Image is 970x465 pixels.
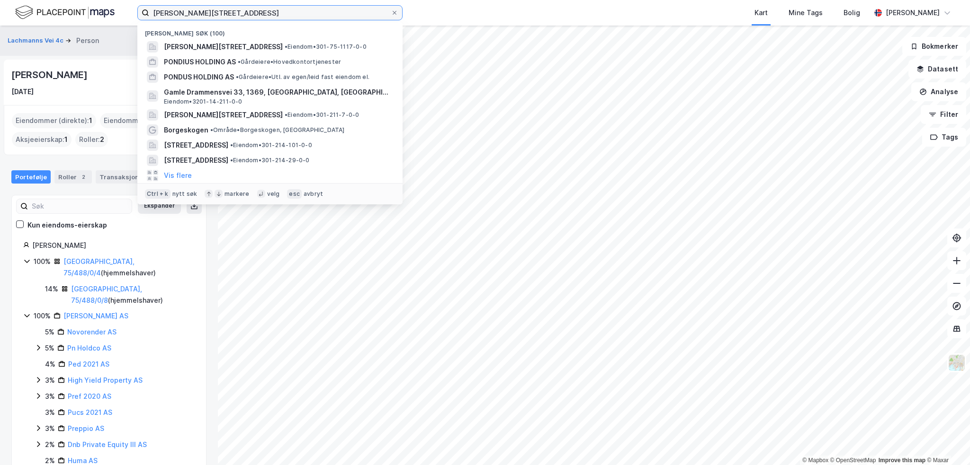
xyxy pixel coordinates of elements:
div: Transaksjoner [96,170,161,184]
div: 3% [45,407,55,418]
div: Portefølje [11,170,51,184]
a: Huma AS [68,456,98,465]
span: • [230,157,233,164]
div: Person [76,35,99,46]
div: 3% [45,375,55,386]
div: Roller [54,170,92,184]
div: markere [225,190,249,198]
span: • [230,141,233,149]
div: 3% [45,391,55,402]
button: Vis flere [164,170,192,181]
div: Ctrl + k [145,189,171,199]
span: • [285,111,287,118]
div: 14% [45,283,58,295]
span: Gårdeiere • Hovedkontortjenester [238,58,341,66]
span: [STREET_ADDRESS] [164,155,228,166]
div: ( hjemmelshaver ) [63,256,195,279]
div: 2% [45,439,55,450]
span: 1 [89,115,92,126]
div: Eiendommer (Indirekte) : [100,113,191,128]
a: Pucs 2021 AS [68,408,112,416]
div: [PERSON_NAME] søk (100) [137,22,403,39]
span: PONDUS HOLDING AS [164,71,234,83]
img: Z [948,354,966,372]
span: PONDIUS HOLDING AS [164,56,236,68]
div: 100% [34,310,51,322]
span: • [285,43,287,50]
span: Eiendom • 301-211-7-0-0 [285,111,359,119]
a: Mapbox [802,457,828,464]
span: Eiendom • 301-214-29-0-0 [230,157,310,164]
div: 5% [45,342,54,354]
input: Søk på adresse, matrikkel, gårdeiere, leietakere eller personer [149,6,391,20]
a: [GEOGRAPHIC_DATA], 75/488/0/4 [63,257,135,277]
img: logo.f888ab2527a4732fd821a326f86c7f29.svg [15,4,115,21]
div: Eiendommer (direkte) : [12,113,96,128]
a: Pn Holdco AS [67,344,111,352]
span: Gårdeiere • Utl. av egen/leid fast eiendom el. [236,73,369,81]
div: [DATE] [11,86,34,97]
div: Bolig [844,7,860,18]
a: [PERSON_NAME] AS [63,312,128,320]
div: [PERSON_NAME] [32,240,195,251]
span: Borgeskogen [164,124,208,136]
a: [GEOGRAPHIC_DATA], 75/488/0/8 [71,285,142,304]
span: • [238,58,241,65]
a: Ped 2021 AS [68,360,109,368]
a: High Yield Property AS [68,376,143,384]
div: 2 [79,172,88,182]
span: [PERSON_NAME][STREET_ADDRESS] [164,41,283,53]
button: Datasett [908,60,966,79]
span: 1 [64,134,68,145]
div: Kontrollprogram for chat [923,420,970,465]
span: • [236,73,239,80]
button: Ekspander [138,199,181,214]
a: Pref 2020 AS [68,392,111,400]
span: [PERSON_NAME][STREET_ADDRESS] [164,109,283,121]
iframe: Chat Widget [923,420,970,465]
span: [STREET_ADDRESS] [164,140,228,151]
span: 2 [100,134,104,145]
div: nytt søk [172,190,198,198]
div: [PERSON_NAME] [11,67,89,82]
div: Kun eiendoms-eierskap [27,219,107,231]
a: Dnb Private Equity III AS [68,440,147,448]
div: Aksjeeierskap : [12,132,72,147]
div: Kart [754,7,768,18]
div: velg [267,190,280,198]
div: ( hjemmelshaver ) [71,283,195,306]
div: 4% [45,359,55,370]
button: Tags [922,128,966,147]
button: Analyse [911,82,966,101]
a: Improve this map [879,457,925,464]
div: Roller : [75,132,108,147]
div: avbryt [304,190,323,198]
button: Bokmerker [902,37,966,56]
span: Område • Borgeskogen, [GEOGRAPHIC_DATA] [210,126,345,134]
div: 3% [45,423,55,434]
a: Novorender AS [67,328,117,336]
button: Filter [921,105,966,124]
div: esc [287,189,302,199]
a: OpenStreetMap [830,457,876,464]
div: Mine Tags [789,7,823,18]
div: [PERSON_NAME] [886,7,940,18]
input: Søk [28,199,132,213]
a: Preppio AS [68,424,104,432]
span: Eiendom • 301-214-101-0-0 [230,141,312,149]
div: 5% [45,326,54,338]
span: • [210,126,213,133]
div: 100% [34,256,51,267]
span: Eiendom • 3201-14-211-0-0 [164,98,242,105]
span: Gamle Drammensvei 33, 1369, [GEOGRAPHIC_DATA], [GEOGRAPHIC_DATA] [164,87,391,98]
span: Eiendom • 301-75-1117-0-0 [285,43,367,51]
button: Lachmanns Vei 4c [8,36,65,45]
